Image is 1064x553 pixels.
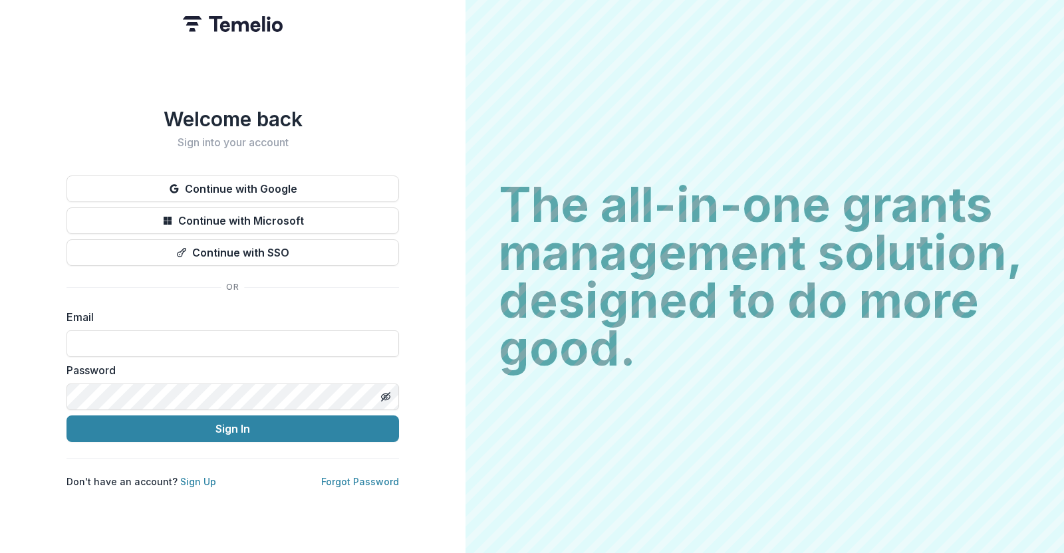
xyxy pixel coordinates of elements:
[66,415,399,442] button: Sign In
[66,207,399,234] button: Continue with Microsoft
[66,136,399,149] h2: Sign into your account
[375,386,396,407] button: Toggle password visibility
[66,475,216,489] p: Don't have an account?
[321,476,399,487] a: Forgot Password
[66,175,399,202] button: Continue with Google
[180,476,216,487] a: Sign Up
[66,309,391,325] label: Email
[183,16,283,32] img: Temelio
[66,239,399,266] button: Continue with SSO
[66,107,399,131] h1: Welcome back
[66,362,391,378] label: Password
